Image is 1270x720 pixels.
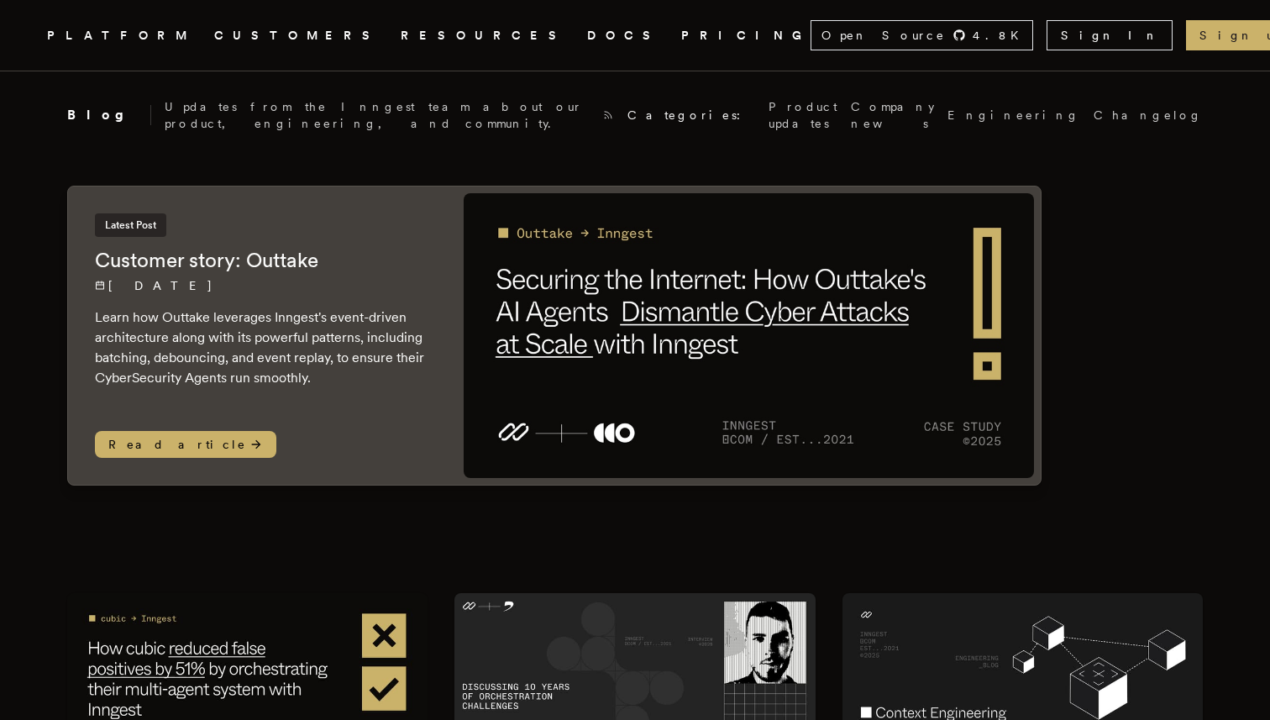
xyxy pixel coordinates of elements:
[47,25,194,46] button: PLATFORM
[95,431,276,458] span: Read article
[401,25,567,46] button: RESOURCES
[851,98,934,132] a: Company news
[214,25,380,46] a: CUSTOMERS
[464,193,1034,478] img: Featured image for Customer story: Outtake blog post
[95,213,166,237] span: Latest Post
[627,107,755,124] span: Categories:
[973,27,1029,44] span: 4.8 K
[95,277,430,294] p: [DATE]
[1047,20,1173,50] a: Sign In
[67,105,151,125] h2: Blog
[1094,107,1203,124] a: Changelog
[681,25,811,46] a: PRICING
[947,107,1080,124] a: Engineering
[67,186,1042,486] a: Latest PostCustomer story: Outtake[DATE] Learn how Outtake leverages Inngest's event-driven archi...
[95,307,430,388] p: Learn how Outtake leverages Inngest's event-driven architecture along with its powerful patterns,...
[769,98,837,132] a: Product updates
[95,247,430,274] h2: Customer story: Outtake
[587,25,661,46] a: DOCS
[165,98,589,132] p: Updates from the Inngest team about our product, engineering, and community.
[821,27,946,44] span: Open Source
